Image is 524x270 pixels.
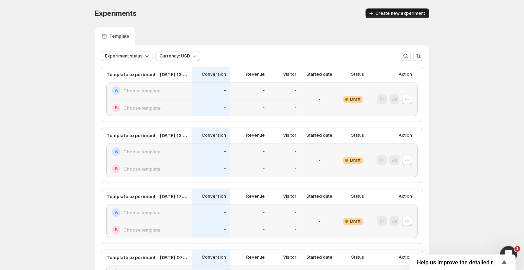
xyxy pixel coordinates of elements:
[224,149,226,154] p: -
[283,194,297,199] p: Visitor
[413,51,423,61] button: Sort the results
[202,72,226,77] p: Conversion
[294,105,297,111] p: -
[106,132,187,139] p: Template experiment - [DATE] 13:41:14
[306,133,332,138] p: Started date
[202,254,226,260] p: Conversion
[399,133,412,138] p: Action
[246,133,265,138] p: Revenue
[155,51,200,61] button: Currency: USD
[224,88,226,93] p: -
[109,33,129,39] p: Template
[500,246,517,263] iframe: Intercom live chat
[202,194,226,199] p: Conversion
[123,87,161,94] h2: Choose template
[95,9,137,18] span: Experiments
[306,194,332,199] p: Started date
[318,96,320,103] p: -
[263,88,265,93] p: -
[263,149,265,154] p: -
[246,72,265,77] p: Revenue
[306,254,332,260] p: Started date
[224,210,226,215] p: -
[246,194,265,199] p: Revenue
[263,210,265,215] p: -
[294,149,297,154] p: -
[318,157,320,164] p: -
[106,254,187,261] p: Template experiment - [DATE] 07:28:57
[246,254,265,260] p: Revenue
[263,166,265,172] p: -
[123,209,161,216] h2: Choose template
[115,105,118,111] h2: B
[350,158,361,163] span: Draft
[160,53,190,59] span: Currency: USD
[399,72,412,77] p: Action
[115,227,118,233] h2: B
[115,210,118,215] h2: A
[224,105,226,111] p: -
[351,254,364,260] p: Status
[106,71,187,78] p: Template experiment - [DATE] 13:40:39
[105,53,143,59] span: Experiment status
[351,72,364,77] p: Status
[294,166,297,172] p: -
[351,133,364,138] p: Status
[375,11,425,16] span: Create new experiment
[101,51,152,61] button: Experiment status
[294,227,297,233] p: -
[106,193,187,200] p: Template experiment - [DATE] 17:48:39
[417,258,509,266] button: Show survey - Help us improve the detailed report for A/B campaigns
[366,8,429,18] button: Create new experiment
[399,254,412,260] p: Action
[224,166,226,172] p: -
[123,226,161,233] h2: Choose template
[294,210,297,215] p: -
[283,133,297,138] p: Visitor
[115,88,118,93] h2: A
[350,97,361,102] span: Draft
[514,246,520,252] span: 1
[123,104,161,111] h2: Choose template
[115,166,118,172] h2: B
[306,72,332,77] p: Started date
[202,133,226,138] p: Conversion
[263,105,265,111] p: -
[263,227,265,233] p: -
[283,254,297,260] p: Visitor
[294,88,297,93] p: -
[350,219,361,224] span: Draft
[224,227,226,233] p: -
[318,218,320,225] p: -
[123,165,161,172] h2: Choose template
[123,148,161,155] h2: Choose template
[115,149,118,154] h2: A
[417,259,500,266] span: Help us improve the detailed report for A/B campaigns
[351,194,364,199] p: Status
[283,72,297,77] p: Visitor
[399,194,412,199] p: Action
